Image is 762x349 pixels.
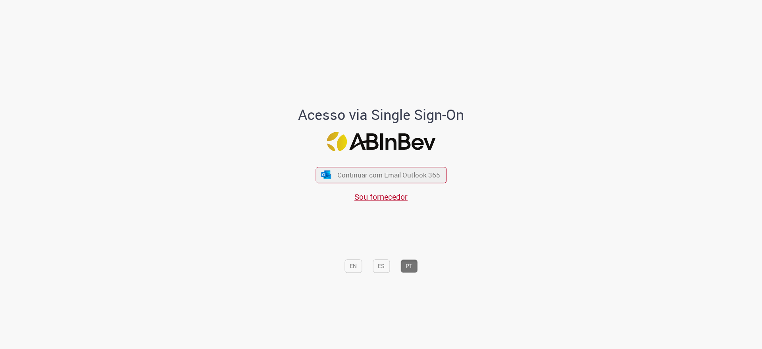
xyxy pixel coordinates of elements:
button: EN [344,259,362,273]
span: Continuar com Email Outlook 365 [337,170,440,179]
button: ES [373,259,390,273]
img: Logo ABInBev [327,132,435,151]
h1: Acesso via Single Sign-On [271,107,491,123]
a: Sou fornecedor [354,191,408,202]
img: ícone Azure/Microsoft 360 [321,171,332,179]
button: ícone Azure/Microsoft 360 Continuar com Email Outlook 365 [316,167,446,183]
button: PT [400,259,418,273]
